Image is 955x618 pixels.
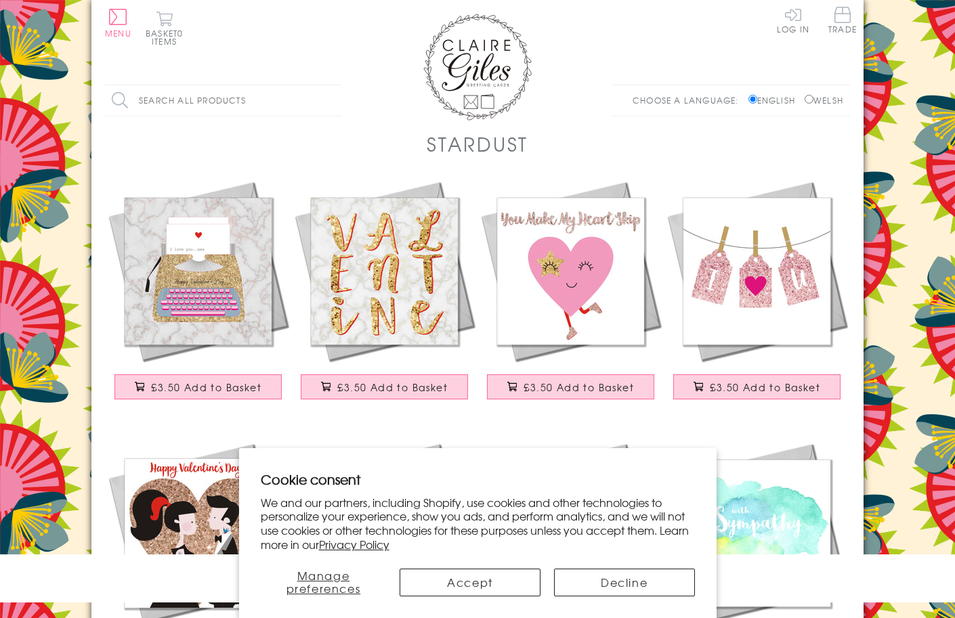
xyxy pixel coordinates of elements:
[487,374,655,399] button: £3.50 Add to Basket
[337,380,448,394] span: £3.50 Add to Basket
[105,178,291,413] a: Valentine's Day Card, Typewriter, I love you £3.50 Add to Basket
[105,85,342,116] input: Search all products
[524,380,634,394] span: £3.50 Add to Basket
[423,14,532,120] img: Claire Giles Greetings Cards
[673,374,841,399] button: £3.50 Add to Basket
[477,178,664,413] a: Valentine's Day Card, Love Heart, You Make My Heart Skip £3.50 Add to Basket
[146,11,183,45] button: Basket0 items
[400,569,540,596] button: Accept
[261,495,695,552] p: We and our partners, including Shopify, use cookies and other technologies to personalize your ex...
[291,178,477,413] a: Valentine's Day Card, Marble background, Valentine £3.50 Add to Basket
[301,374,469,399] button: £3.50 Add to Basket
[291,178,477,364] img: Valentine's Day Card, Marble background, Valentine
[664,178,850,364] img: Valentine's Day Card, Pegs - Love You, I 'Heart' You
[554,569,695,596] button: Decline
[748,95,757,104] input: English
[828,7,857,36] a: Trade
[114,374,282,399] button: £3.50 Add to Basket
[261,470,695,489] h2: Cookie consent
[777,7,809,33] a: Log In
[105,27,131,39] span: Menu
[805,95,813,104] input: Welsh
[805,94,843,106] label: Welsh
[427,130,528,158] h1: Stardust
[748,94,802,106] label: English
[477,178,664,364] img: Valentine's Day Card, Love Heart, You Make My Heart Skip
[633,94,746,106] p: Choose a language:
[105,9,131,37] button: Menu
[286,567,361,596] span: Manage preferences
[664,178,850,413] a: Valentine's Day Card, Pegs - Love You, I 'Heart' You £3.50 Add to Basket
[828,7,857,33] span: Trade
[105,178,291,364] img: Valentine's Day Card, Typewriter, I love you
[152,27,183,47] span: 0 items
[710,380,820,394] span: £3.50 Add to Basket
[151,380,261,394] span: £3.50 Add to Basket
[260,569,386,596] button: Manage preferences
[319,536,389,552] a: Privacy Policy
[328,85,342,116] input: Search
